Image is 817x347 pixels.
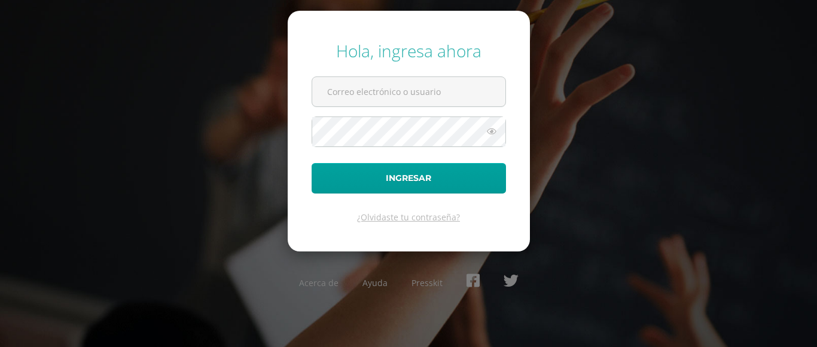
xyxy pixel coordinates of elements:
button: Ingresar [312,163,506,194]
a: ¿Olvidaste tu contraseña? [357,211,460,223]
a: Acerca de [299,277,339,288]
input: Correo electrónico o usuario [312,77,505,106]
a: Presskit [411,277,443,288]
a: Ayuda [362,277,388,288]
div: Hola, ingresa ahora [312,39,506,62]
